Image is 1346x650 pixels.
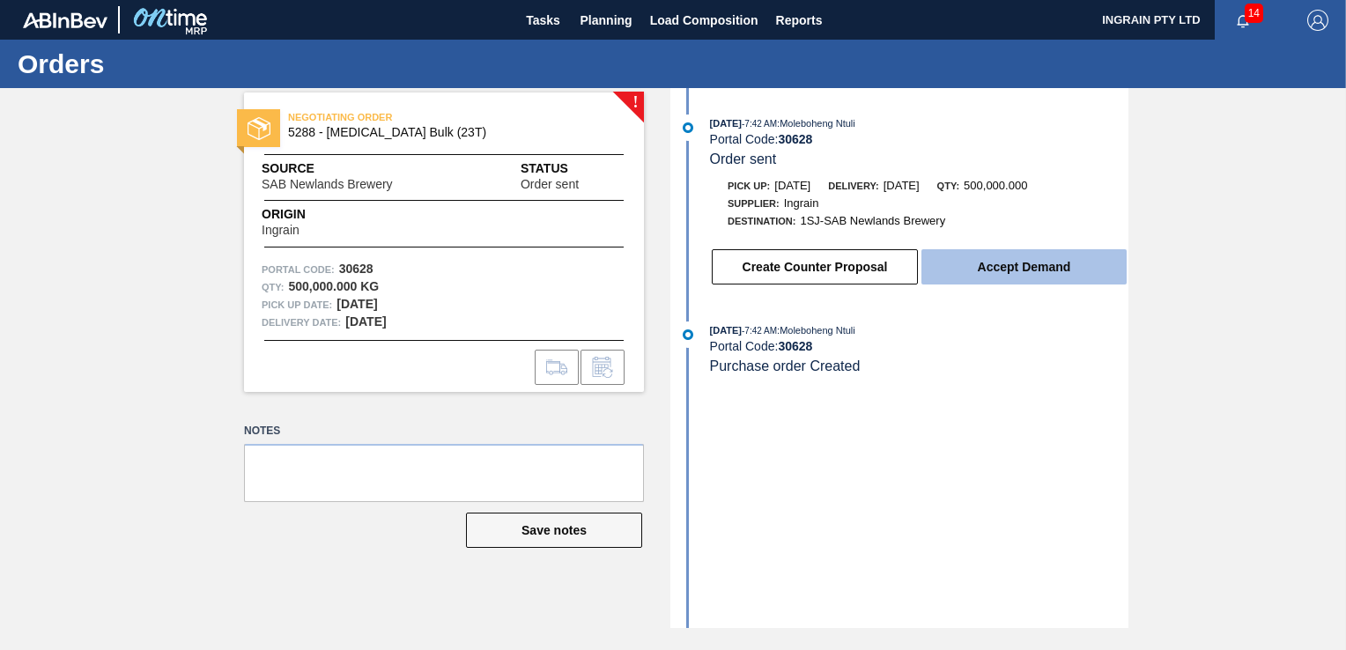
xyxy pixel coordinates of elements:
label: Notes [244,418,644,444]
strong: 30628 [778,132,812,146]
h1: Orders [18,54,330,74]
button: Notifications [1215,8,1271,33]
span: Portal Code: [262,261,335,278]
img: status [248,117,270,140]
button: Create Counter Proposal [712,249,918,284]
span: Supplier: [728,198,780,209]
button: Save notes [466,513,642,548]
img: atual [683,329,693,340]
span: 1SJ-SAB Newlands Brewery [800,214,945,227]
span: 5288 - Dextrose Bulk (23T) [288,126,608,139]
strong: 500,000.000 KG [288,279,379,293]
span: Status [521,159,626,178]
span: Qty: [937,181,959,191]
span: - 7:42 AM [742,119,777,129]
span: - 7:42 AM [742,326,777,336]
span: Origin [262,205,344,224]
span: 14 [1245,4,1263,23]
div: Go to Load Composition [535,350,579,385]
img: TNhmsLtSVTkK8tSr43FrP2fwEKptu5GPRR3wAAAABJRU5ErkJggg== [23,12,107,28]
span: [DATE] [774,179,810,192]
span: Pick up Date: [262,296,332,314]
button: Accept Demand [921,249,1127,284]
img: atual [683,122,693,133]
span: NEGOTIATING ORDER [288,108,535,126]
div: Portal Code: [710,132,1128,146]
span: Delivery: [828,181,878,191]
span: : Moleboheng Ntuli [777,118,855,129]
span: Reports [776,10,823,31]
span: Ingrain [784,196,819,210]
span: Source [262,159,446,178]
span: [DATE] [884,179,920,192]
strong: 30628 [778,339,812,353]
img: Logout [1307,10,1328,31]
span: Order sent [710,151,777,166]
span: Load Composition [650,10,758,31]
span: Pick up: [728,181,770,191]
span: Planning [581,10,632,31]
div: Portal Code: [710,339,1128,353]
span: [DATE] [710,118,742,129]
span: Ingrain [262,224,300,237]
strong: 30628 [339,262,373,276]
span: Purchase order Created [710,358,861,373]
span: Tasks [524,10,563,31]
span: Delivery Date: [262,314,341,331]
strong: [DATE] [336,297,377,311]
span: SAB Newlands Brewery [262,178,393,191]
span: Qty : [262,278,284,296]
span: Order sent [521,178,579,191]
span: Destination: [728,216,795,226]
span: 500,000.000 [964,179,1027,192]
span: [DATE] [710,325,742,336]
strong: [DATE] [345,314,386,329]
span: : Moleboheng Ntuli [777,325,855,336]
div: Inform order change [581,350,625,385]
